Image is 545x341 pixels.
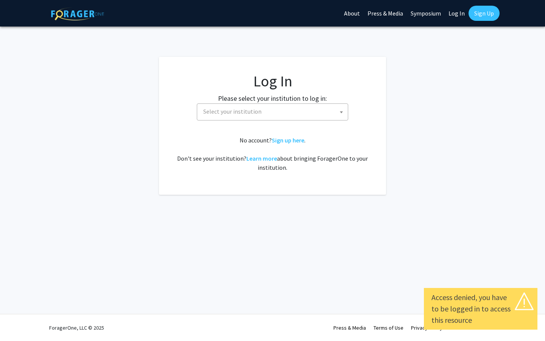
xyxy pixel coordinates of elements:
[51,7,104,20] img: ForagerOne Logo
[272,136,304,144] a: Sign up here
[246,155,277,162] a: Learn more about bringing ForagerOne to your institution
[333,324,366,331] a: Press & Media
[411,324,442,331] a: Privacy Policy
[200,104,348,119] span: Select your institution
[197,103,348,120] span: Select your institution
[49,314,104,341] div: ForagerOne, LLC © 2025
[174,136,371,172] div: No account? . Don't see your institution? about bringing ForagerOne to your institution.
[374,324,403,331] a: Terms of Use
[174,72,371,90] h1: Log In
[218,93,327,103] label: Please select your institution to log in:
[203,108,262,115] span: Select your institution
[431,292,530,326] div: Access denied, you have to be logged in to access this resource
[469,6,500,21] a: Sign Up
